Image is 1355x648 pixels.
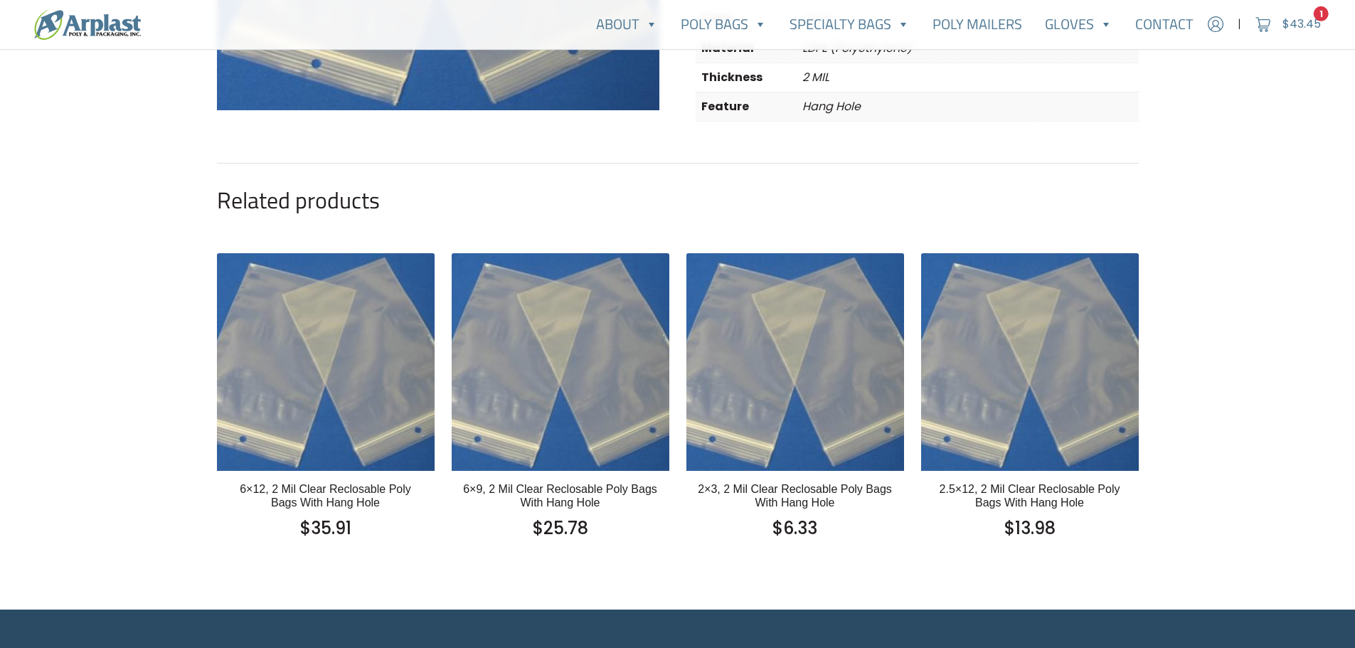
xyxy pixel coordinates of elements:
h2: 2×3, 2 Mil Clear Reclosable Poly Bags With Hang Hole [698,482,893,509]
p: Hang Hole [802,92,1138,121]
a: 6×9, 2 Mil Clear Reclosable Poly Bags With Hang Hole $25.78 [463,482,658,541]
img: 6x12, 2 Mil Clear Reclosable Poly Bags With Hang Hole [217,253,435,471]
img: 6x9, 2 Mil Clear Reclosable Poly Bags With Hang Hole [452,253,669,471]
h2: 2.5×12, 2 Mil Clear Reclosable Poly Bags With Hang Hole [932,482,1127,509]
bdi: 25.78 [533,516,588,540]
bdi: 35.91 [300,516,351,540]
a: Contact [1124,10,1205,38]
bdi: 13.98 [1004,516,1056,540]
span: $ [1004,516,1015,540]
span: $ [300,516,311,540]
a: 2.5×12, 2 Mil Clear Reclosable Poly Bags With Hang Hole $13.98 [932,482,1127,541]
h2: Related products [217,186,1139,213]
img: logo [34,9,141,40]
span: $ [1282,16,1290,32]
bdi: 6.33 [772,516,817,540]
a: Specialty Bags [778,10,921,38]
span: $ [533,516,543,540]
h2: 6×9, 2 Mil Clear Reclosable Poly Bags With Hang Hole [463,482,658,509]
th: Thickness [696,63,802,92]
a: Gloves [1033,10,1124,38]
span: | [1238,16,1241,33]
bdi: 43.45 [1282,16,1321,32]
a: 6×12, 2 Mil Clear Reclosable Poly Bags With Hang Hole $35.91 [228,482,423,541]
a: About [585,10,669,38]
span: $ [772,516,783,540]
a: Poly Bags [669,10,778,38]
a: Poly Mailers [921,10,1033,38]
a: 2×3, 2 Mil Clear Reclosable Poly Bags With Hang Hole $6.33 [698,482,893,541]
th: Feature [696,92,802,121]
img: 2x3, 2 Mil Clear Reclosable Poly Bags With Hang Hole [686,253,904,471]
span: 1 [1314,6,1329,21]
img: 2.5x12, 2 Mil Clear Reclosable Poly Bags With Hang Hole [921,253,1139,471]
p: 2 MIL [802,63,1138,92]
h2: 6×12, 2 Mil Clear Reclosable Poly Bags With Hang Hole [228,482,423,509]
